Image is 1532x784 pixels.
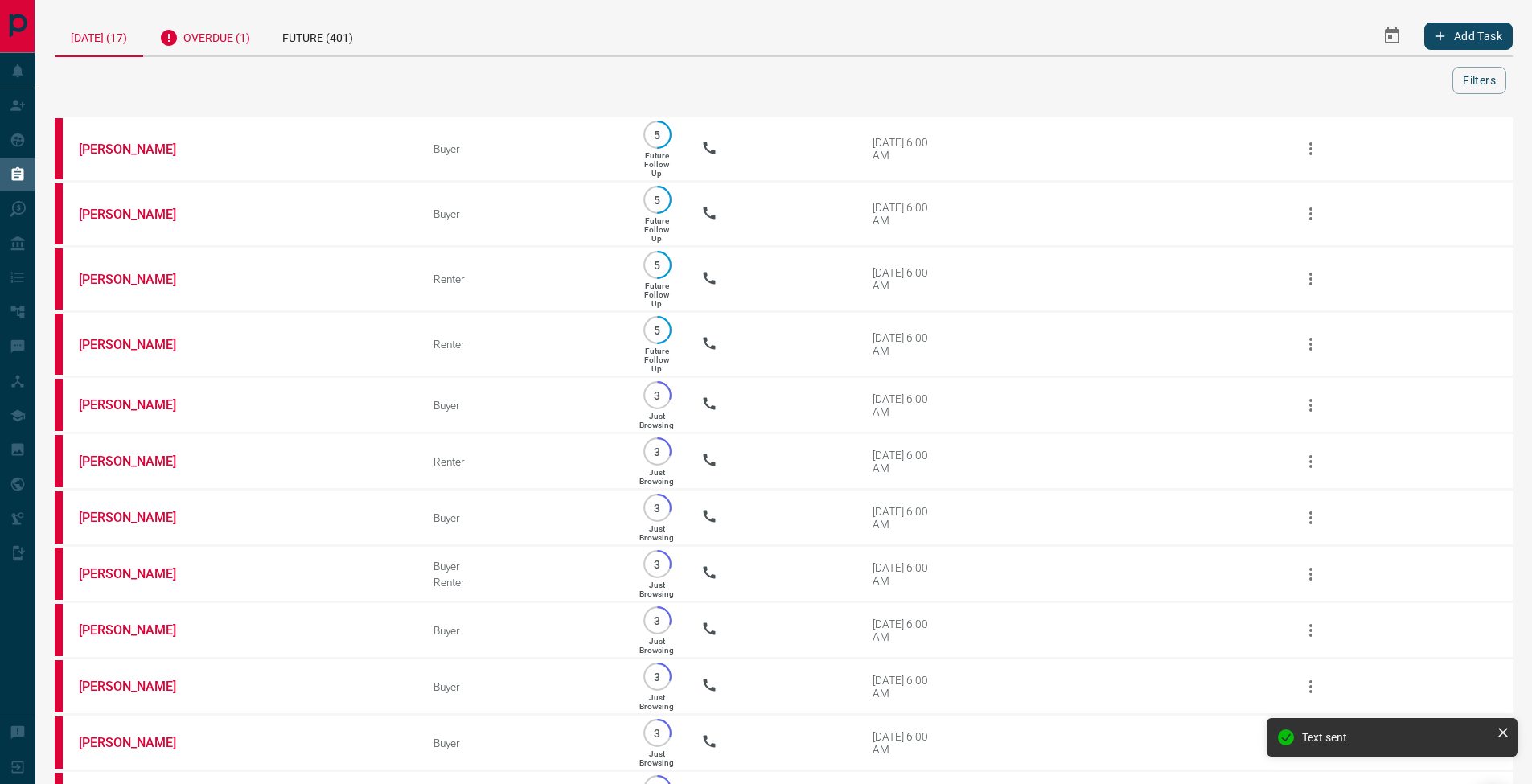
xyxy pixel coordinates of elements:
[433,455,613,468] div: Renter
[79,337,199,352] a: [PERSON_NAME]
[651,614,663,626] p: 3
[433,624,613,637] div: Buyer
[873,266,941,292] div: [DATE] 6:00 AM
[1424,23,1513,50] button: Add Task
[266,16,369,55] div: Future (401)
[644,151,669,178] p: Future Follow Up
[55,118,63,179] div: property.ca
[79,272,199,287] a: [PERSON_NAME]
[651,389,663,401] p: 3
[79,142,199,157] a: [PERSON_NAME]
[873,392,941,418] div: [DATE] 6:00 AM
[55,183,63,244] div: property.ca
[55,604,63,656] div: property.ca
[639,524,674,542] p: Just Browsing
[644,347,669,373] p: Future Follow Up
[1452,67,1506,94] button: Filters
[651,445,663,458] p: 3
[873,561,941,587] div: [DATE] 6:00 AM
[639,468,674,486] p: Just Browsing
[55,548,63,600] div: property.ca
[79,207,199,222] a: [PERSON_NAME]
[651,194,663,206] p: 5
[55,716,63,769] div: property.ca
[873,331,941,357] div: [DATE] 6:00 AM
[79,397,199,413] a: [PERSON_NAME]
[79,454,199,469] a: [PERSON_NAME]
[55,248,63,310] div: property.ca
[639,637,674,655] p: Just Browsing
[143,16,266,55] div: Overdue (1)
[873,136,941,162] div: [DATE] 6:00 AM
[651,558,663,570] p: 3
[79,735,199,750] a: [PERSON_NAME]
[79,679,199,694] a: [PERSON_NAME]
[79,566,199,581] a: [PERSON_NAME]
[79,510,199,525] a: [PERSON_NAME]
[873,730,941,756] div: [DATE] 6:00 AM
[873,505,941,531] div: [DATE] 6:00 AM
[433,399,613,412] div: Buyer
[651,502,663,514] p: 3
[651,671,663,683] p: 3
[433,576,613,589] div: Renter
[433,142,613,155] div: Buyer
[639,412,674,429] p: Just Browsing
[433,737,613,749] div: Buyer
[55,660,63,712] div: property.ca
[873,201,941,227] div: [DATE] 6:00 AM
[651,259,663,271] p: 5
[873,618,941,643] div: [DATE] 6:00 AM
[873,674,941,700] div: [DATE] 6:00 AM
[55,491,63,544] div: property.ca
[873,449,941,474] div: [DATE] 6:00 AM
[433,680,613,693] div: Buyer
[55,379,63,431] div: property.ca
[55,435,63,487] div: property.ca
[433,338,613,351] div: Renter
[433,511,613,524] div: Buyer
[1373,17,1411,55] button: Select Date Range
[433,207,613,220] div: Buyer
[55,16,143,57] div: [DATE] (17)
[639,693,674,711] p: Just Browsing
[651,129,663,141] p: 5
[433,273,613,285] div: Renter
[639,581,674,598] p: Just Browsing
[1302,731,1490,744] div: Text sent
[639,749,674,767] p: Just Browsing
[79,622,199,638] a: [PERSON_NAME]
[55,314,63,375] div: property.ca
[644,281,669,308] p: Future Follow Up
[651,324,663,336] p: 5
[433,560,613,573] div: Buyer
[651,727,663,739] p: 3
[644,216,669,243] p: Future Follow Up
